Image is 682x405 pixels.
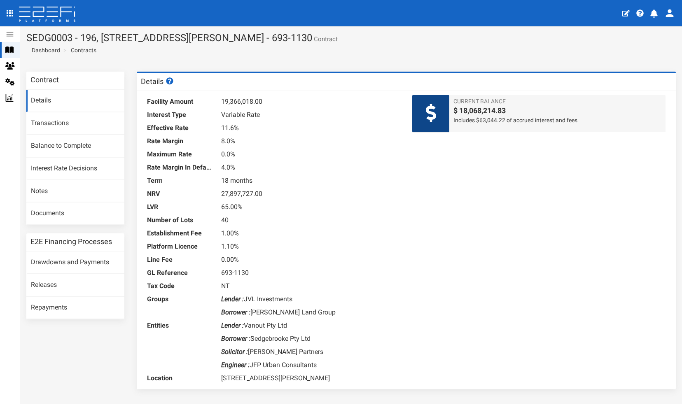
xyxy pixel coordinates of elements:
[147,148,213,161] dt: Maximum Rate
[141,77,175,85] h3: Details
[147,135,213,148] dt: Rate Margin
[147,240,213,253] dt: Platform Licence
[221,306,400,319] dd: [PERSON_NAME] Land Group
[221,95,400,108] dd: 19,366,018.00
[221,279,400,293] dd: NT
[453,116,661,124] span: Includes $63,044.22 of accrued interest and fees
[147,214,213,227] dt: Number of Lots
[147,174,213,187] dt: Term
[221,295,244,303] i: Lender :
[221,253,400,266] dd: 0.00%
[26,297,124,319] a: Repayments
[221,200,400,214] dd: 65.00%
[26,274,124,296] a: Releases
[147,227,213,240] dt: Establishment Fee
[221,266,400,279] dd: 693-1130
[147,187,213,200] dt: NRV
[221,121,400,135] dd: 11.6%
[26,135,124,157] a: Balance to Complete
[221,214,400,227] dd: 40
[28,47,60,54] span: Dashboard
[221,358,400,372] dd: JFP Urban Consultants
[26,158,124,180] a: Interest Rate Decisions
[28,46,60,54] a: Dashboard
[221,148,400,161] dd: 0.0%
[221,293,400,306] dd: JVL Investments
[26,33,676,43] h1: SEDG0003 - 196, [STREET_ADDRESS][PERSON_NAME] - 693-1130
[147,95,213,108] dt: Facility Amount
[26,180,124,202] a: Notes
[221,240,400,253] dd: 1.10%
[312,36,338,42] small: Contract
[221,161,400,174] dd: 4.0%
[71,46,96,54] a: Contracts
[147,121,213,135] dt: Effective Rate
[221,135,400,148] dd: 8.0%
[147,253,213,266] dt: Line Fee
[147,266,213,279] dt: GL Reference
[147,161,213,174] dt: Rate Margin In Default
[221,308,250,316] i: Borrower :
[221,332,400,345] dd: Sedgebrooke Pty Ltd
[221,108,400,121] dd: Variable Rate
[147,200,213,214] dt: LVR
[221,361,250,369] i: Engineer :
[147,319,213,332] dt: Entities
[26,90,124,112] a: Details
[221,174,400,187] dd: 18 months
[26,251,124,274] a: Drawdowns and Payments
[30,238,112,245] h3: E2E Financing Processes
[221,345,400,358] dd: [PERSON_NAME] Partners
[26,202,124,225] a: Documents
[147,108,213,121] dt: Interest Type
[221,319,400,332] dd: Vanout Pty Ltd
[26,112,124,135] a: Transactions
[30,76,59,84] h3: Contract
[221,372,400,385] dd: [STREET_ADDRESS][PERSON_NAME]
[221,335,250,342] i: Borrower :
[147,279,213,293] dt: Tax Code
[147,372,213,385] dt: Location
[221,321,244,329] i: Lender :
[147,293,213,306] dt: Groups
[221,227,400,240] dd: 1.00%
[221,187,400,200] dd: 27,897,727.00
[453,97,661,105] span: Current Balance
[453,105,661,116] span: $ 18,068,214.83
[221,348,248,356] i: Solicitor :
